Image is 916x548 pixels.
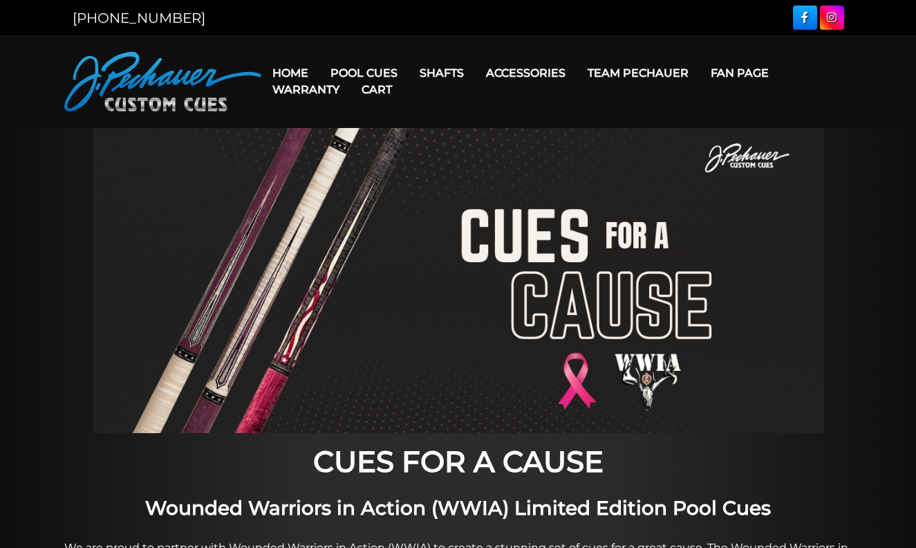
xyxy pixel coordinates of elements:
[409,55,475,91] a: Shafts
[350,72,403,107] a: Cart
[319,55,409,91] a: Pool Cues
[313,444,604,479] strong: CUES FOR A CAUSE
[261,55,319,91] a: Home
[700,55,780,91] a: Fan Page
[475,55,577,91] a: Accessories
[73,10,205,26] a: [PHONE_NUMBER]
[577,55,700,91] a: Team Pechauer
[145,496,771,520] strong: Wounded Warriors in Action (WWIA) Limited Edition Pool Cues
[261,72,350,107] a: Warranty
[64,52,261,111] img: Pechauer Custom Cues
